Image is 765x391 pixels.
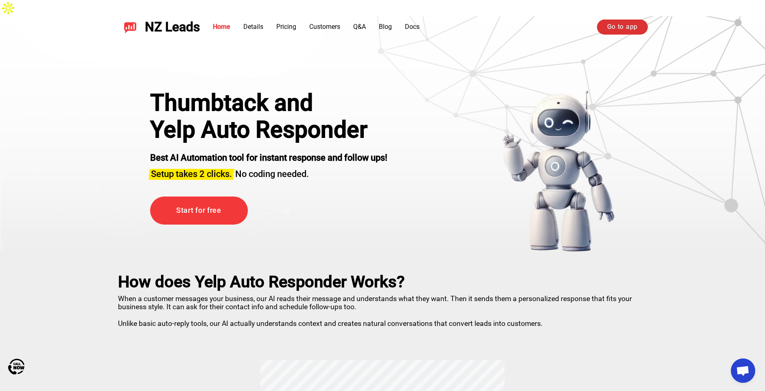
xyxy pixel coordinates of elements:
a: Home [213,23,230,31]
div: Open chat [731,358,755,383]
a: Start for free [150,197,248,225]
img: NZ Leads logo [124,20,137,33]
a: Details [243,23,263,31]
div: Thumbtack and [150,90,387,116]
img: yelp bot [502,90,615,252]
a: Blog [379,23,392,31]
h1: Yelp Auto Responder [150,116,387,143]
img: Call Now [8,358,24,375]
h2: How does Yelp Auto Responder Works? [118,273,647,291]
a: Go to app [597,20,648,34]
p: When a customer messages your business, our AI reads their message and understands what they want... [118,291,647,328]
a: Q&A [353,23,366,31]
span: Setup takes 2 clicks. [151,169,232,179]
a: Pricing [276,23,296,31]
a: Customers [309,23,340,31]
strong: Best AI Automation tool for instant response and follow ups! [150,153,387,163]
a: Docs [405,23,420,31]
span: NZ Leads [145,20,200,35]
h3: No coding needed. [150,164,387,180]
